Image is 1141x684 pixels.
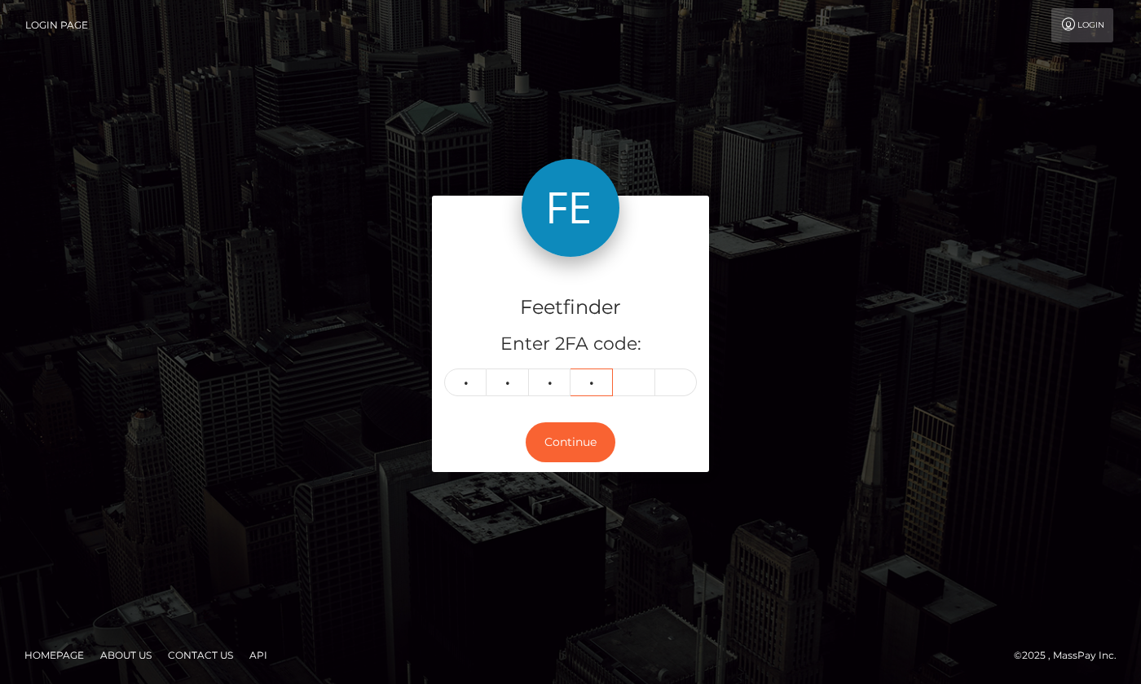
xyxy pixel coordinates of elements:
div: © 2025 , MassPay Inc. [1014,646,1129,664]
a: API [243,642,274,668]
a: Homepage [18,642,90,668]
a: Login [1051,8,1113,42]
button: Continue [526,422,615,462]
a: Login Page [25,8,88,42]
h5: Enter 2FA code: [444,332,697,357]
img: Feetfinder [522,159,619,257]
h4: Feetfinder [444,293,697,322]
a: Contact Us [161,642,240,668]
a: About Us [94,642,158,668]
